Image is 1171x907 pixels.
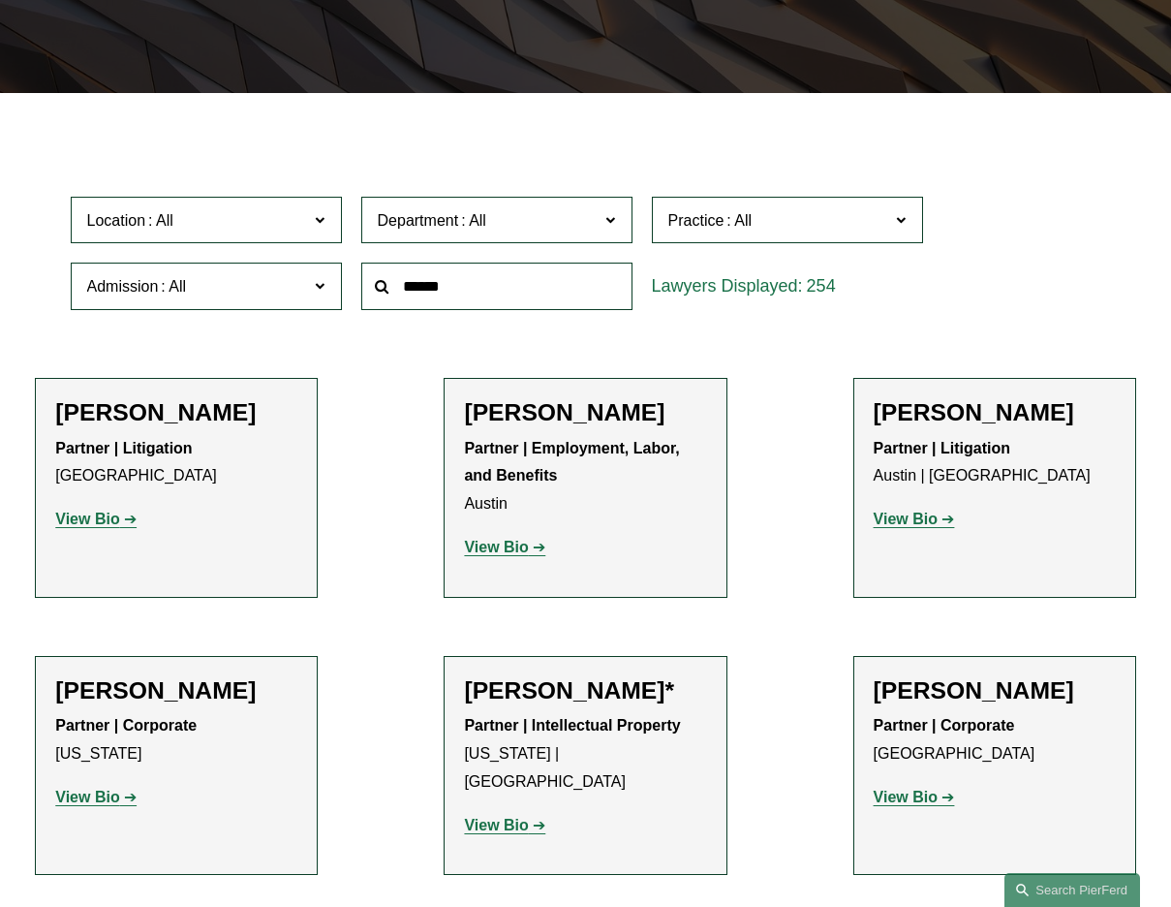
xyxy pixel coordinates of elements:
[874,511,955,527] a: View Bio
[55,676,297,705] h2: [PERSON_NAME]
[55,789,119,805] strong: View Bio
[464,712,706,796] p: [US_STATE] | [GEOGRAPHIC_DATA]
[378,212,459,229] span: Department
[55,717,197,734] strong: Partner | Corporate
[807,276,836,296] span: 254
[874,511,938,527] strong: View Bio
[874,789,955,805] a: View Bio
[874,789,938,805] strong: View Bio
[87,278,159,295] span: Admission
[464,398,706,427] h2: [PERSON_NAME]
[464,817,545,833] a: View Bio
[55,440,192,456] strong: Partner | Litigation
[55,398,297,427] h2: [PERSON_NAME]
[464,435,706,518] p: Austin
[874,676,1116,705] h2: [PERSON_NAME]
[464,539,545,555] a: View Bio
[55,435,297,491] p: [GEOGRAPHIC_DATA]
[55,511,119,527] strong: View Bio
[464,817,528,833] strong: View Bio
[464,440,684,485] strong: Partner | Employment, Labor, and Benefits
[874,440,1010,456] strong: Partner | Litigation
[1004,873,1140,907] a: Search this site
[668,212,724,229] span: Practice
[55,789,137,805] a: View Bio
[87,212,146,229] span: Location
[464,717,680,734] strong: Partner | Intellectual Property
[874,717,1015,734] strong: Partner | Corporate
[874,398,1116,427] h2: [PERSON_NAME]
[874,712,1116,768] p: [GEOGRAPHIC_DATA]
[55,712,297,768] p: [US_STATE]
[464,539,528,555] strong: View Bio
[464,676,706,705] h2: [PERSON_NAME]*
[55,511,137,527] a: View Bio
[874,435,1116,491] p: Austin | [GEOGRAPHIC_DATA]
